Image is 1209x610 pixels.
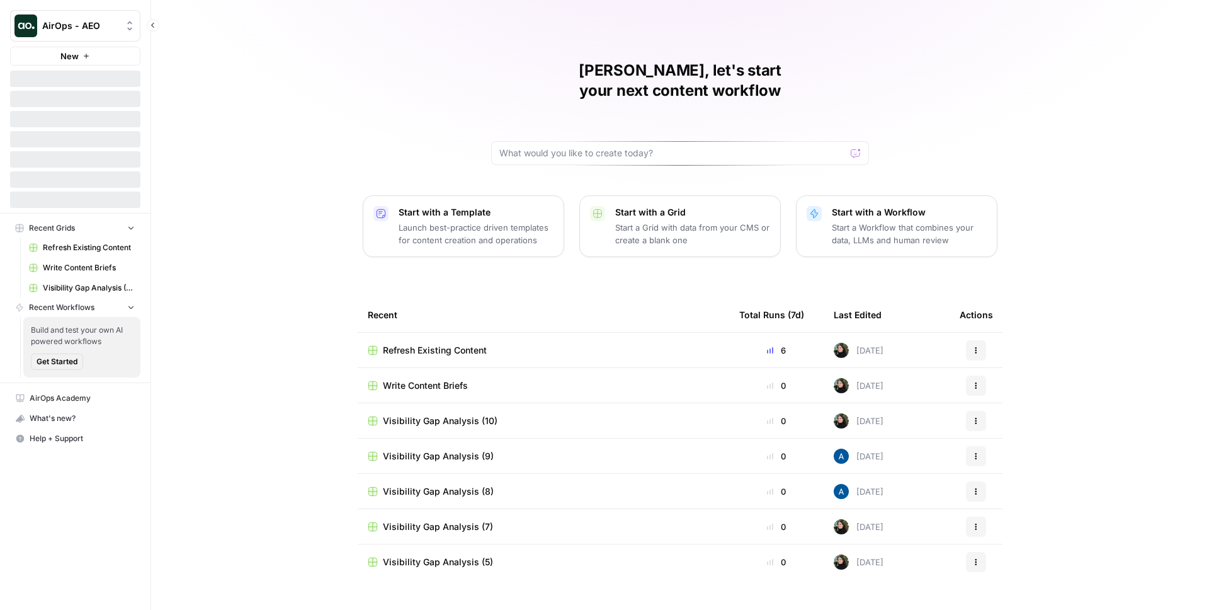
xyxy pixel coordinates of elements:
span: Write Content Briefs [383,379,468,392]
img: eoqc67reg7z2luvnwhy7wyvdqmsw [834,413,849,429]
div: [DATE] [834,449,883,464]
span: New [60,50,79,62]
span: Visibility Gap Analysis (9) [383,450,494,463]
p: Start a Grid with data from your CMS or create a blank one [615,221,770,246]
span: Visibility Gap Analysis (5) [383,556,493,568]
h1: [PERSON_NAME], let's start your next content workflow [491,60,869,101]
div: [DATE] [834,555,883,570]
button: Workspace: AirOps - AEO [10,10,140,42]
button: Recent Workflows [10,298,140,317]
div: What's new? [11,409,140,428]
button: Start with a WorkflowStart a Workflow that combines your data, LLMs and human review [796,195,997,257]
img: eoqc67reg7z2luvnwhy7wyvdqmsw [834,378,849,393]
div: [DATE] [834,484,883,499]
p: Start with a Grid [615,206,770,219]
div: 0 [739,379,814,392]
span: Visibility Gap Analysis (10) [383,415,497,427]
button: New [10,47,140,66]
button: Start with a TemplateLaunch best-practice driven templates for content creation and operations [363,195,564,257]
img: eoqc67reg7z2luvnwhy7wyvdqmsw [834,519,849,534]
span: Build and test your own AI powered workflows [31,325,133,347]
button: Recent Grids [10,219,140,238]
a: Refresh Existing Content [23,238,140,258]
p: Start with a Template [399,206,553,219]
a: Visibility Gap Analysis (10) [23,278,140,298]
img: eoqc67reg7z2luvnwhy7wyvdqmsw [834,555,849,570]
div: 0 [739,450,814,463]
a: Visibility Gap Analysis (5) [368,556,719,568]
img: eoqc67reg7z2luvnwhy7wyvdqmsw [834,343,849,358]
div: Total Runs (7d) [739,297,804,332]
a: Visibility Gap Analysis (7) [368,521,719,533]
button: Get Started [31,354,83,370]
div: 0 [739,415,814,427]
div: 0 [739,556,814,568]
span: Write Content Briefs [43,262,135,273]
div: [DATE] [834,378,883,393]
div: Actions [960,297,993,332]
div: 0 [739,521,814,533]
input: What would you like to create today? [499,147,846,159]
p: Launch best-practice driven templates for content creation and operations [399,221,553,246]
div: 6 [739,344,814,357]
img: he81ibor8lsei4p3qvg4ugbvimgp [834,449,849,464]
a: AirOps Academy [10,388,140,408]
span: Recent Grids [29,222,75,234]
div: [DATE] [834,343,883,358]
span: Visibility Gap Analysis (8) [383,485,494,498]
div: [DATE] [834,413,883,429]
p: Start a Workflow that combines your data, LLMs and human review [832,221,987,246]
button: What's new? [10,408,140,429]
div: Recent [368,297,719,332]
div: 0 [739,485,814,498]
a: Visibility Gap Analysis (10) [368,415,719,427]
a: Write Content Briefs [368,379,719,392]
span: Visibility Gap Analysis (7) [383,521,493,533]
span: Recent Workflows [29,302,94,313]
span: Help + Support [30,433,135,444]
a: Visibility Gap Analysis (8) [368,485,719,498]
img: AirOps - AEO Logo [14,14,37,37]
img: he81ibor8lsei4p3qvg4ugbvimgp [834,484,849,499]
button: Start with a GridStart a Grid with data from your CMS or create a blank one [579,195,781,257]
span: Refresh Existing Content [383,344,487,357]
div: Last Edited [834,297,882,332]
a: Refresh Existing Content [368,344,719,357]
p: Start with a Workflow [832,206,987,219]
a: Write Content Briefs [23,258,140,278]
span: Get Started [37,356,77,367]
a: Visibility Gap Analysis (9) [368,450,719,463]
button: Help + Support [10,429,140,449]
div: [DATE] [834,519,883,534]
span: Refresh Existing Content [43,242,135,253]
span: AirOps - AEO [42,20,118,32]
span: AirOps Academy [30,393,135,404]
span: Visibility Gap Analysis (10) [43,282,135,294]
